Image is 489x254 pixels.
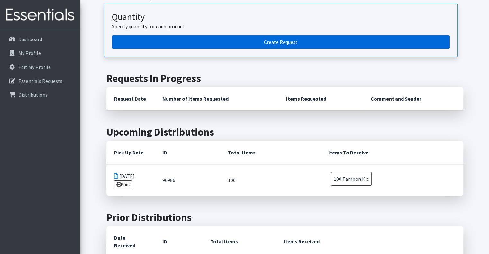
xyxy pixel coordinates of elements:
[18,50,41,56] p: My Profile
[18,78,62,84] p: Essentials Requests
[155,141,221,164] th: ID
[3,88,78,101] a: Distributions
[114,180,132,188] a: Print
[3,61,78,74] a: Edit My Profile
[106,87,155,110] th: Request Date
[331,172,372,186] span: 100 Tampon Kit
[363,87,463,110] th: Comment and Sender
[106,211,463,223] h2: Prior Distributions
[112,35,450,49] a: Create a request by quantity
[3,4,78,26] img: HumanEssentials
[112,12,450,22] h3: Quantity
[112,22,450,30] p: Specify quantity for each product.
[155,87,279,110] th: Number of Items Requested
[155,164,221,196] td: 96986
[106,126,463,138] h2: Upcoming Distributions
[3,33,78,46] a: Dashboard
[278,87,363,110] th: Items Requested
[3,47,78,59] a: My Profile
[321,141,463,164] th: Items To Receive
[18,36,42,42] p: Dashboard
[18,92,48,98] p: Distributions
[220,164,320,196] td: 100
[106,72,463,84] h2: Requests In Progress
[106,141,155,164] th: Pick Up Date
[106,164,155,196] td: [DATE]
[220,141,320,164] th: Total Items
[3,74,78,87] a: Essentials Requests
[18,64,51,70] p: Edit My Profile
